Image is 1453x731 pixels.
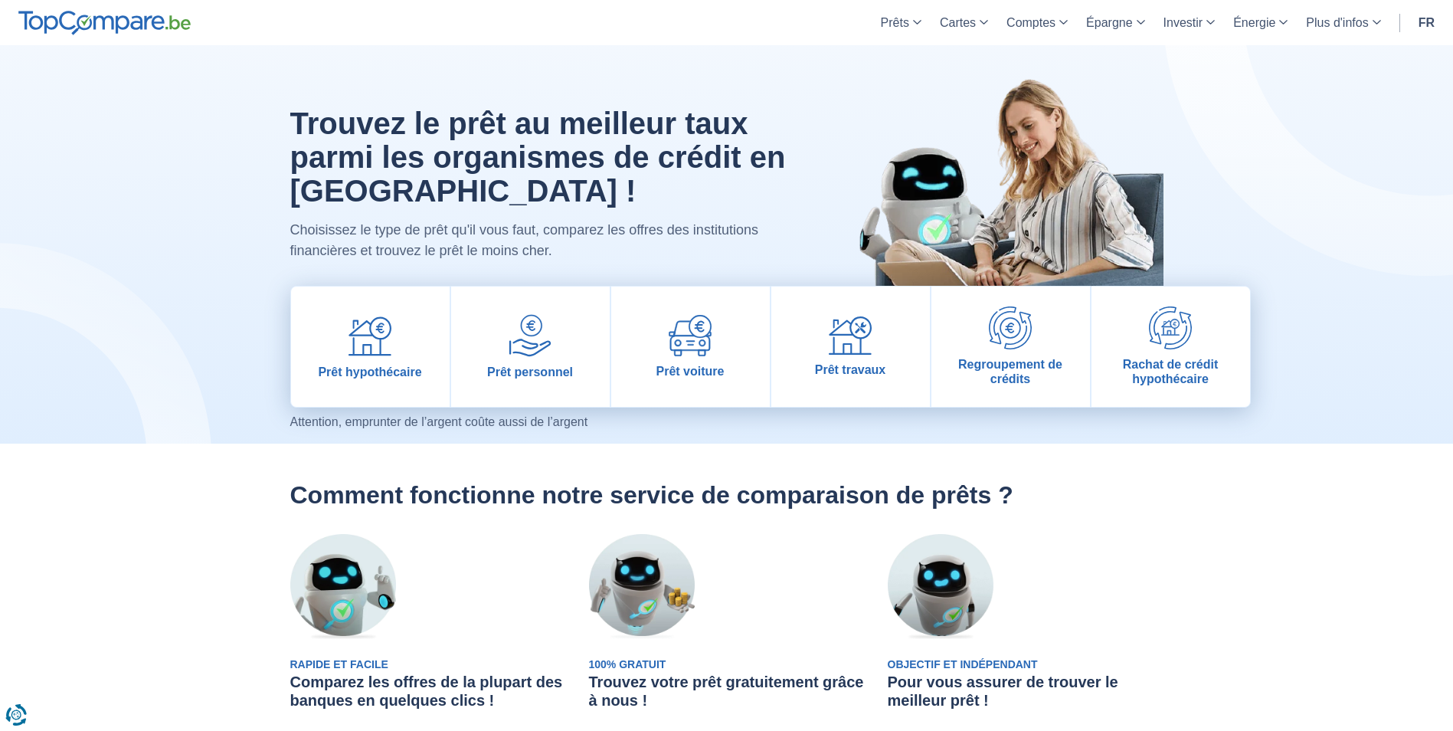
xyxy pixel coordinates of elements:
[290,107,790,208] h1: Trouvez le prêt au meilleur taux parmi les organismes de crédit en [GEOGRAPHIC_DATA] !
[989,306,1032,349] img: Regroupement de crédits
[290,220,790,261] p: Choisissez le type de prêt qu'il vous faut, comparez les offres des institutions financières et t...
[815,362,886,377] span: Prêt travaux
[451,287,610,407] a: Prêt personnel
[888,534,993,640] img: Objectif et Indépendant
[509,314,551,357] img: Prêt personnel
[589,658,666,670] span: 100% Gratuit
[589,534,695,640] img: 100% Gratuit
[888,658,1038,670] span: Objectif et Indépendant
[290,658,388,670] span: Rapide et Facile
[318,365,421,379] span: Prêt hypothécaire
[487,365,573,379] span: Prêt personnel
[290,480,1163,510] h2: Comment fonctionne notre service de comparaison de prêts ?
[589,673,865,710] h3: Trouvez votre prêt gratuitement grâce à nous !
[669,315,712,356] img: Prêt voiture
[18,11,191,35] img: TopCompare
[938,357,1084,386] span: Regroupement de crédits
[1091,287,1250,407] a: Rachat de crédit hypothécaire
[888,673,1163,710] h3: Pour vous assurer de trouver le meilleur prêt !
[290,534,396,640] img: Rapide et Facile
[611,287,770,407] a: Prêt voiture
[771,287,930,407] a: Prêt travaux
[290,673,566,710] h3: Comparez les offres de la plupart des banques en quelques clics !
[349,314,391,357] img: Prêt hypothécaire
[1149,306,1192,349] img: Rachat de crédit hypothécaire
[1098,357,1244,386] span: Rachat de crédit hypothécaire
[291,287,450,407] a: Prêt hypothécaire
[656,364,725,379] span: Prêt voiture
[829,316,872,356] img: Prêt travaux
[826,45,1163,340] img: image-hero
[931,287,1090,407] a: Regroupement de crédits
